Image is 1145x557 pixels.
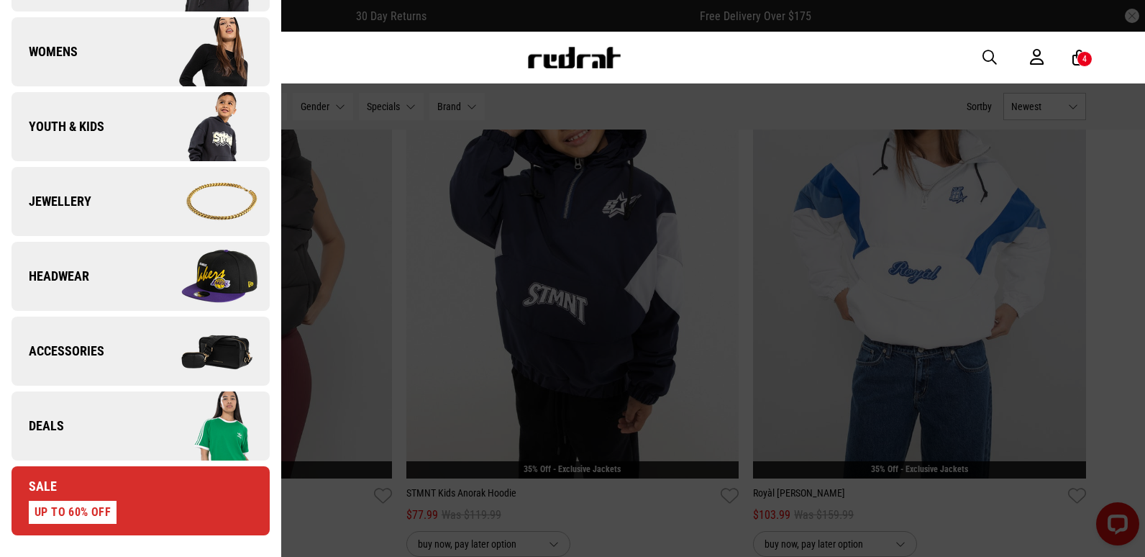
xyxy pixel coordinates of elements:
span: Youth & Kids [12,118,104,135]
a: Deals Company [12,391,270,461]
img: Company [140,315,269,387]
span: Jewellery [12,193,91,210]
img: Company [140,16,269,88]
span: Headwear [12,268,89,285]
a: 4 [1072,50,1086,65]
div: 4 [1082,54,1087,64]
span: Accessories [12,343,104,360]
span: Sale [12,478,57,495]
a: Headwear Company [12,242,270,311]
span: Womens [12,43,78,60]
img: Company [140,390,269,462]
a: Accessories Company [12,317,270,386]
a: Jewellery Company [12,167,270,236]
img: Company [140,91,269,163]
button: Open LiveChat chat widget [12,6,55,49]
img: Company [140,240,269,312]
div: UP TO 60% OFF [29,501,117,524]
a: Youth & Kids Company [12,92,270,161]
a: Sale UP TO 60% OFF [12,466,270,535]
span: Deals [12,417,64,435]
a: Womens Company [12,17,270,86]
img: Redrat logo [526,47,621,68]
img: Company [140,166,269,237]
